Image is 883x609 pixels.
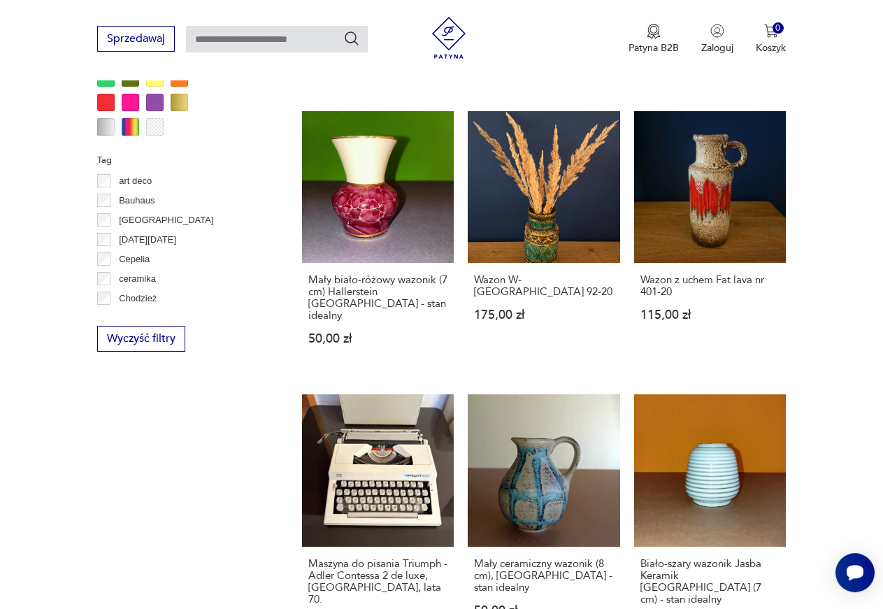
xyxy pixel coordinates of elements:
[640,309,780,321] p: 115,00 zł
[835,553,875,592] iframe: Smartsupp widget button
[701,41,733,55] p: Zaloguj
[640,274,780,298] h3: Wazon z uchem Fat lava nr 401-20
[773,22,784,34] div: 0
[710,24,724,38] img: Ikonka użytkownika
[428,17,470,59] img: Patyna - sklep z meblami i dekoracjami vintage
[308,274,447,322] h3: Mały biało-różowy wazonik (7 cm) Hallerstein [GEOGRAPHIC_DATA] - stan idealny
[468,111,619,372] a: Wazon W-Germany 92-20Wazon W-[GEOGRAPHIC_DATA] 92-20175,00 zł
[302,111,454,372] a: Mały biało-różowy wazonik (7 cm) Hallerstein Germany - stan idealnyMały biało-różowy wazonik (7 c...
[97,26,175,52] button: Sprzedawaj
[119,271,156,287] p: ceramika
[119,291,157,306] p: Chodzież
[119,193,155,208] p: Bauhaus
[308,333,447,345] p: 50,00 zł
[97,35,175,45] a: Sprzedawaj
[97,152,268,168] p: Tag
[97,326,185,352] button: Wyczyść filtry
[474,274,613,298] h3: Wazon W-[GEOGRAPHIC_DATA] 92-20
[119,310,154,326] p: Ćmielów
[119,173,152,189] p: art deco
[764,24,778,38] img: Ikona koszyka
[647,24,661,39] img: Ikona medalu
[119,213,213,228] p: [GEOGRAPHIC_DATA]
[640,558,780,606] h3: Biało-szary wazonik Jasba Keramik [GEOGRAPHIC_DATA] (7 cm) - stan idealny
[629,24,679,55] button: Patyna B2B
[474,309,613,321] p: 175,00 zł
[629,41,679,55] p: Patyna B2B
[629,24,679,55] a: Ikona medaluPatyna B2B
[701,24,733,55] button: Zaloguj
[308,558,447,606] h3: Maszyna do pisania Triumph - Adler Contessa 2 de luxe, [GEOGRAPHIC_DATA], lata 70.
[119,252,150,267] p: Cepelia
[634,111,786,372] a: Wazon z uchem Fat lava nr 401-20Wazon z uchem Fat lava nr 401-20115,00 zł
[756,41,786,55] p: Koszyk
[343,30,360,47] button: Szukaj
[119,232,176,248] p: [DATE][DATE]
[756,24,786,55] button: 0Koszyk
[474,558,613,594] h3: Mały ceramiczny wazonik (8 cm), [GEOGRAPHIC_DATA] - stan idealny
